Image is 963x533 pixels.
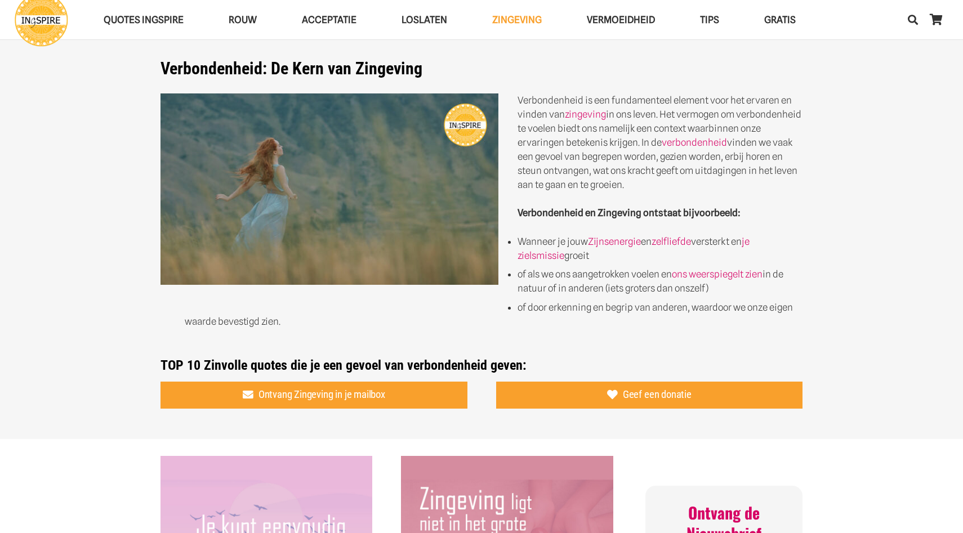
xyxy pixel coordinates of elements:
[279,6,379,34] a: AcceptatieAcceptatie Menu
[518,207,741,218] strong: Verbondenheid en Zingeving ontstaat bijvoorbeeld:
[81,6,206,34] a: QUOTES INGSPIREQUOTES INGSPIRE Menu
[662,137,727,148] a: verbondenheid
[564,6,677,34] a: VERMOEIDHEIDVERMOEIDHEID Menu
[379,6,470,34] a: LoslatenLoslaten Menu
[302,14,356,25] span: Acceptatie
[160,357,527,373] strong: TOP 10 Zinvolle quotes die je een gevoel van verbondenheid geven:
[470,6,564,34] a: ZingevingZingeving Menu
[492,14,542,25] span: Zingeving
[496,382,803,409] a: Geef een donatie
[206,6,279,34] a: ROUWROUW Menu
[160,59,802,79] h1: Verbondenheid: De Kern van Zingeving
[565,109,606,120] a: zingeving
[185,301,803,329] li: of door erkenning en begrip van anderen, waardoor we onze eigen waarde bevestigd zien.
[160,93,498,285] img: Quotes die je een gevoel van vrijheid, erkenning en verbondenheid geven - Ingspire
[587,14,655,25] span: VERMOEIDHEID
[588,236,641,247] a: Zijnsenergie
[518,236,750,261] a: je zielsmissie
[258,389,385,401] span: Ontvang Zingeving in je mailbox
[764,14,796,25] span: GRATIS
[672,268,763,280] a: ons weerspiegelt zien
[677,6,742,34] a: TIPSTIPS Menu
[623,389,692,401] span: Geef een donatie
[229,14,257,25] span: ROUW
[160,382,467,409] a: Ontvang Zingeving in je mailbox
[652,236,691,247] a: zelfliefde
[402,14,447,25] span: Loslaten
[104,14,184,25] span: QUOTES INGSPIRE
[902,6,924,34] a: Zoeken
[160,93,802,192] p: Verbondenheid is een fundamenteel element voor het ervaren en vinden van in ons leven. Het vermog...
[742,6,818,34] a: GRATISGRATIS Menu
[700,14,719,25] span: TIPS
